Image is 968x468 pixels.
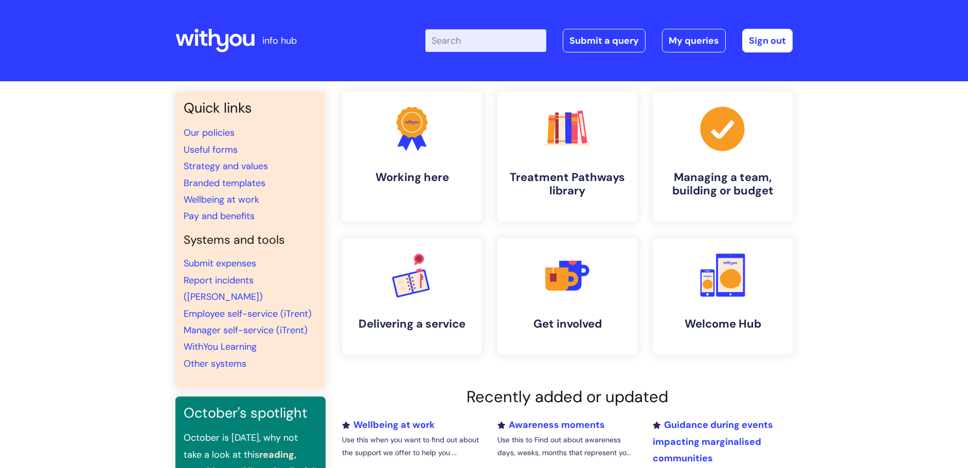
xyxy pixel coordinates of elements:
[350,317,474,331] h4: Delivering a service
[653,92,793,222] a: Managing a team, building or budget
[184,233,317,247] h4: Systems and tools
[184,160,268,172] a: Strategy and values
[350,171,474,184] h4: Working here
[497,434,637,459] p: Use this to Find out about awareness days, weeks, months that represent yo...
[342,434,482,459] p: Use this when you want to find out about the support we offer to help you ...
[662,29,726,52] a: My queries
[342,238,482,354] a: Delivering a service
[506,171,629,198] h4: Treatment Pathways library
[497,92,637,222] a: Treatment Pathways library
[184,177,265,189] a: Branded templates
[184,308,312,320] a: Employee self-service (iTrent)
[342,387,793,406] h2: Recently added or updated
[184,127,235,139] a: Our policies
[653,238,793,354] a: Welcome Hub
[661,317,784,331] h4: Welcome Hub
[184,274,263,303] a: Report incidents ([PERSON_NAME])
[497,238,637,354] a: Get involved
[184,405,317,421] h3: October's spotlight
[184,324,308,336] a: Manager self-service (iTrent)
[661,171,784,198] h4: Managing a team, building or budget
[184,357,246,370] a: Other systems
[425,29,793,52] div: | -
[262,32,297,49] p: info hub
[342,419,435,431] a: Wellbeing at work
[184,340,257,353] a: WithYou Learning
[506,317,629,331] h4: Get involved
[425,29,546,52] input: Search
[184,193,259,206] a: Wellbeing at work
[184,143,238,156] a: Useful forms
[563,29,646,52] a: Submit a query
[653,419,773,464] a: Guidance during events impacting marginalised communities
[497,419,605,431] a: Awareness moments
[184,210,255,222] a: Pay and benefits
[342,92,482,222] a: Working here
[184,257,256,269] a: Submit expenses
[184,100,317,116] h3: Quick links
[742,29,793,52] a: Sign out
